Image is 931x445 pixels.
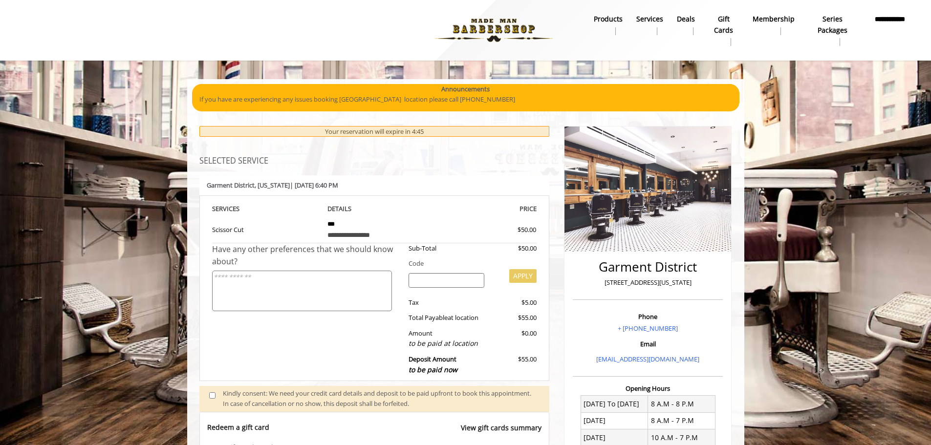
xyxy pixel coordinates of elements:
p: If you have are experiencing any issues booking [GEOGRAPHIC_DATA] location please call [PHONE_NUM... [199,94,732,105]
button: APPLY [509,269,537,283]
th: PRICE [429,203,537,214]
b: Deals [677,14,695,24]
b: Announcements [441,84,490,94]
h3: SELECTED SERVICE [199,157,550,166]
div: $50.00 [482,225,536,235]
div: Amount [401,328,492,349]
h3: Email [575,340,720,347]
img: Made Man Barbershop logo [427,3,561,57]
a: Productsproducts [587,12,629,38]
b: Deposit Amount [409,355,457,374]
a: ServicesServices [629,12,670,38]
a: Series packagesSeries packages [801,12,864,48]
a: DealsDeals [670,12,702,38]
div: to be paid at location [409,338,484,349]
div: Sub-Total [401,243,492,254]
h2: Garment District [575,260,720,274]
b: Garment District | [DATE] 6:40 PM [207,181,338,190]
div: Total Payable [401,313,492,323]
div: Kindly consent: We need your credit card details and deposit to be paid upfront to book this appo... [223,388,540,409]
a: View gift cards summary [461,423,541,443]
b: products [594,14,623,24]
td: [DATE] To [DATE] [581,396,648,412]
div: Have any other preferences that we should know about? [212,243,402,268]
span: at location [448,313,478,322]
span: , [US_STATE] [255,181,290,190]
th: DETAILS [320,203,429,214]
th: SERVICE [212,203,321,214]
div: Code [401,258,537,269]
div: $5.00 [492,297,537,308]
b: Series packages [808,14,857,36]
p: [STREET_ADDRESS][US_STATE] [575,277,720,288]
div: $55.00 [492,313,537,323]
h3: Phone [575,313,720,320]
b: Membership [753,14,795,24]
td: 8 A.M - 7 P.M [648,412,715,429]
div: $55.00 [492,354,537,375]
div: $0.00 [492,328,537,349]
a: Gift cardsgift cards [702,12,746,48]
p: Redeem a gift card [207,423,269,432]
span: to be paid now [409,365,457,374]
h3: Opening Hours [573,385,723,392]
td: 8 A.M - 8 P.M [648,396,715,412]
span: S [236,204,239,213]
a: MembershipMembership [746,12,801,38]
a: [EMAIL_ADDRESS][DOMAIN_NAME] [596,355,699,363]
b: Services [636,14,663,24]
div: $50.00 [492,243,537,254]
td: Scissor Cut [212,214,321,243]
td: [DATE] [581,412,648,429]
div: Tax [401,297,492,308]
a: + [PHONE_NUMBER] [618,324,678,333]
b: gift cards [709,14,739,36]
div: Your reservation will expire in 4:45 [199,126,550,137]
